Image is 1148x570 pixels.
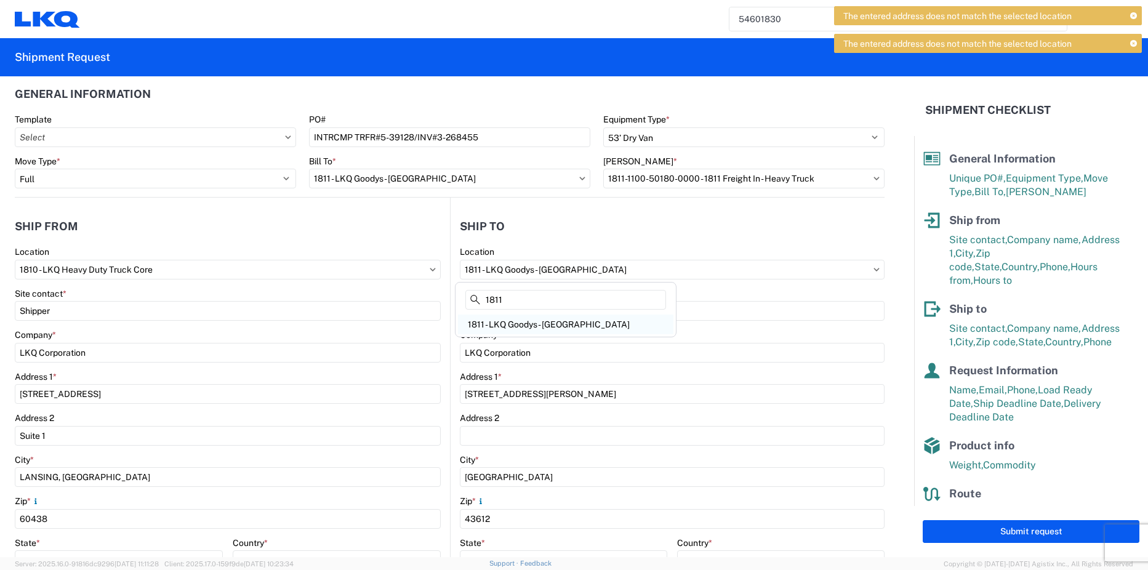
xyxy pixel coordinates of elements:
span: Product info [949,439,1014,452]
span: Ship Deadline Date, [973,398,1064,409]
span: State, [974,261,1001,273]
span: City, [955,247,976,259]
span: Copyright © [DATE]-[DATE] Agistix Inc., All Rights Reserved [944,558,1133,569]
span: Phone, [1040,261,1070,273]
input: Select [603,169,885,188]
label: Country [677,537,712,548]
span: Commodity [983,459,1036,471]
label: Zip [460,496,486,507]
a: Feedback [520,560,552,567]
span: Hours to [973,275,1012,286]
label: State [460,537,485,548]
span: Company name, [1007,323,1082,334]
label: Location [15,246,49,257]
span: Route [949,487,981,500]
span: Equipment Type, [1006,172,1083,184]
span: State, [1018,336,1045,348]
span: Client: 2025.17.0-159f9de [164,560,294,568]
span: Country, [1001,261,1040,273]
label: Location [460,246,494,257]
input: Select [460,260,885,279]
span: Bill To, [974,186,1006,198]
label: Company [15,329,56,340]
span: Phone, [1007,384,1038,396]
label: Address 2 [15,412,54,423]
input: Select [15,127,296,147]
span: [DATE] 11:11:28 [114,560,159,568]
h2: Shipment Checklist [925,103,1051,118]
input: Select [15,260,441,279]
input: Shipment, tracking or reference number [729,7,1048,31]
span: Unique PO#, [949,172,1006,184]
button: Submit request [923,520,1139,543]
label: [PERSON_NAME] [603,156,677,167]
label: Template [15,114,52,125]
label: City [460,454,479,465]
label: State [15,537,40,548]
span: Company name, [1007,234,1082,246]
span: Site contact, [949,234,1007,246]
label: City [15,454,34,465]
label: Equipment Type [603,114,670,125]
input: Select [309,169,590,188]
span: The entered address does not match the selected location [843,10,1072,22]
h2: Shipment Request [15,50,110,65]
label: PO# [309,114,326,125]
span: Server: 2025.16.0-91816dc9296 [15,560,159,568]
span: Site contact, [949,323,1007,334]
h2: General Information [15,88,151,100]
span: Ship from [949,214,1000,227]
label: Country [233,537,268,548]
div: 1811 - LKQ Goodys - [GEOGRAPHIC_DATA] [458,315,673,334]
label: Zip [15,496,41,507]
label: Move Type [15,156,60,167]
span: Zip code, [976,336,1018,348]
h2: Ship from [15,220,78,233]
span: Name, [949,384,979,396]
span: The entered address does not match the selected location [843,38,1072,49]
span: City, [955,336,976,348]
span: General Information [949,152,1056,165]
a: Support [489,560,520,567]
span: Ship to [949,302,987,315]
span: Phone [1083,336,1112,348]
span: [PERSON_NAME] [1006,186,1086,198]
label: Site contact [15,288,66,299]
label: Address 1 [460,371,502,382]
span: Weight, [949,459,983,471]
span: Request Information [949,364,1058,377]
span: Country, [1045,336,1083,348]
label: Address 1 [15,371,57,382]
span: Email, [979,384,1007,396]
label: Address 2 [460,412,499,423]
span: [DATE] 10:23:34 [244,560,294,568]
label: Bill To [309,156,336,167]
h2: Ship to [460,220,505,233]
